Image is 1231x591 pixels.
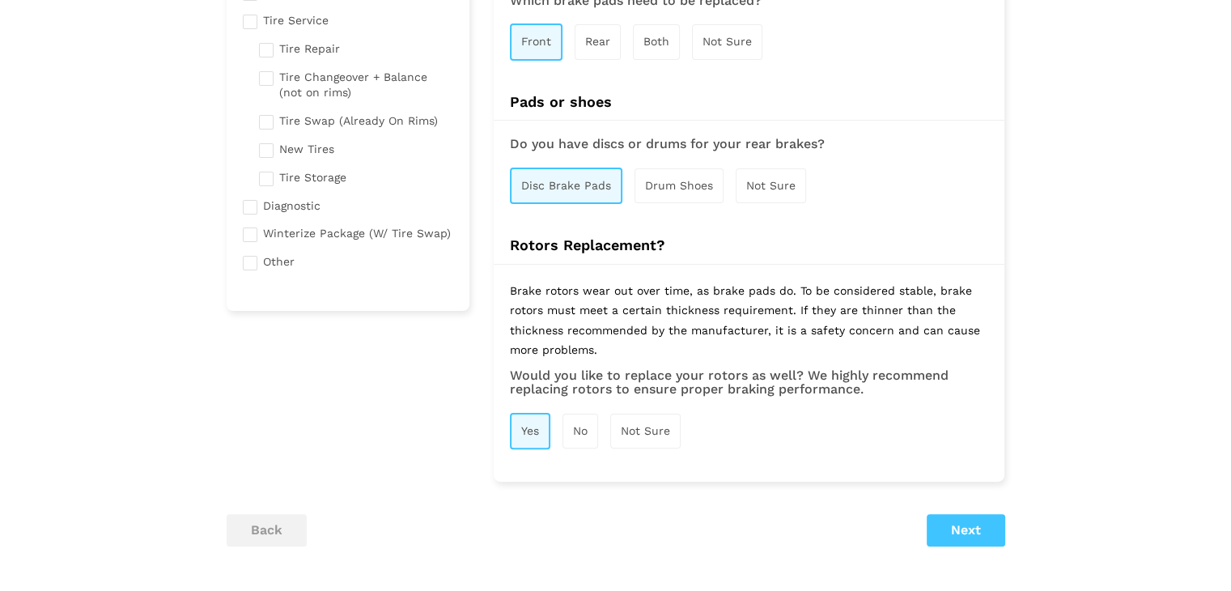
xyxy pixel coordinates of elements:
button: Next [927,514,1005,546]
h4: Rotors Replacement? [494,236,1004,254]
span: Rear [585,35,610,48]
p: Brake rotors wear out over time, as brake pads do. To be considered stable, brake rotors must mee... [510,281,988,368]
span: Yes [521,424,539,437]
h4: Pads or shoes [494,93,1004,111]
h3: Do you have discs or drums for your rear brakes? [510,137,988,151]
span: Not Sure [621,424,670,437]
span: No [573,424,588,437]
span: Not Sure [746,179,796,192]
span: Front [521,35,551,48]
button: back [227,514,307,546]
h3: Would you like to replace your rotors as well? We highly recommend replacing rotors to ensure pro... [510,368,988,397]
span: Both [643,35,669,48]
span: Not Sure [703,35,752,48]
span: Drum Shoes [645,179,713,192]
span: Disc Brake Pads [521,179,611,192]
